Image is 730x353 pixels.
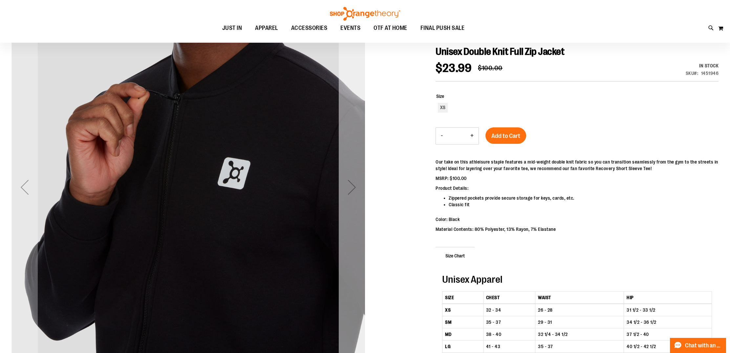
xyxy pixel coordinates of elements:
td: 29 - 31 [535,316,624,328]
span: Unisex Double Knit Full Zip Jacket [436,46,564,57]
th: XS [442,304,483,316]
li: Zippered pockets provide secure storage for keys, cards, etc. [449,195,719,201]
a: ACCESSORIES [285,21,334,36]
h2: Unisex Apparel [442,274,712,285]
p: Product Details: [436,185,719,191]
button: Decrease product quantity [436,128,448,144]
p: Material Contents: 80% Polyester, 13% Rayon, 7% Elastane [436,226,719,232]
img: Shop Orangetheory [329,7,401,21]
div: XS [438,103,448,113]
th: SIZE [442,291,483,304]
th: MD [442,328,483,340]
p: Color: Black [436,216,719,223]
button: Chat with an Expert [670,338,726,353]
td: 35 - 37 [535,340,624,352]
a: JUST IN [216,21,249,36]
td: 41 - 43 [483,340,535,352]
span: ACCESSORIES [291,21,328,35]
td: 34 1/2 - 36 1/2 [624,316,712,328]
td: 31 1/2 - 33 1/2 [624,304,712,316]
span: $100.00 [478,64,503,72]
strong: SKU [686,71,698,76]
span: Add to Cart [491,132,520,140]
div: 1451946 [701,70,719,77]
span: Chat with an Expert [685,342,722,349]
td: 32 - 34 [483,304,535,316]
p: MSRP: $100.00 [436,175,719,182]
span: OTF AT HOME [374,21,407,35]
th: HIP [624,291,712,304]
th: SM [442,316,483,328]
li: Classic fit [449,201,719,208]
button: Increase product quantity [465,128,479,144]
td: 40 1/2 - 42 1/2 [624,340,712,352]
span: $23.99 [436,61,471,75]
a: OTF AT HOME [367,21,414,36]
th: WAIST [535,291,624,304]
span: Size [436,94,444,99]
div: Availability [686,62,719,69]
span: Size Chart [436,247,475,264]
td: 32 1/4 - 34 1/2 [535,328,624,340]
td: 35 - 37 [483,316,535,328]
a: FINAL PUSH SALE [414,21,471,35]
a: APPAREL [248,21,285,36]
span: JUST IN [222,21,242,35]
span: APPAREL [255,21,278,35]
th: CHEST [483,291,535,304]
span: FINAL PUSH SALE [420,21,465,35]
p: Our take on this athleisure staple features a mid-weight double knit fabric so you can transition... [436,159,719,172]
td: 37 1/2 - 40 [624,328,712,340]
span: EVENTS [340,21,360,35]
div: In stock [686,62,719,69]
td: 26 - 28 [535,304,624,316]
button: Add to Cart [485,127,526,144]
a: EVENTS [334,21,367,36]
th: LG [442,340,483,352]
input: Product quantity [448,128,465,144]
td: 38 - 40 [483,328,535,340]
